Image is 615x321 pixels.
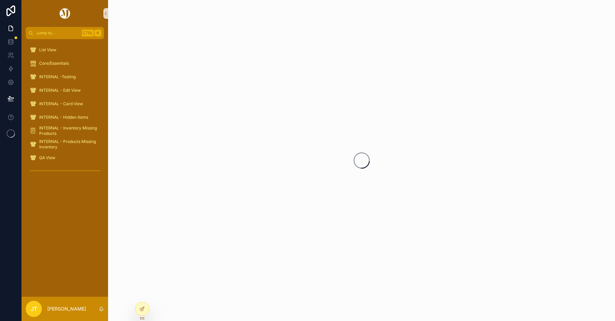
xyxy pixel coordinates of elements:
span: Jump to... [36,30,79,36]
span: INTERNAL - Products Missing Inventory [39,139,97,150]
a: Core/Essentials [26,57,104,69]
span: INTERNAL - Hidden Items [39,115,88,120]
span: K [95,30,101,36]
a: INTERNAL - Card View [26,98,104,110]
a: INTERNAL -Testing [26,71,104,83]
a: INTERNAL - Inventory Missing Products [26,125,104,137]
a: INTERNAL - Products Missing Inventory [26,138,104,150]
span: INTERNAL - Edit View [39,88,81,93]
button: Jump to...CtrlK [26,27,104,39]
img: App logo [58,8,71,19]
span: List View [39,47,56,53]
span: INTERNAL - Card View [39,101,83,107]
a: List View [26,44,104,56]
a: QA View [26,152,104,164]
span: INTERNAL -Testing [39,74,76,80]
span: Ctrl [82,30,94,36]
span: QA View [39,155,55,160]
a: INTERNAL - Hidden Items [26,111,104,123]
span: Core/Essentials [39,61,69,66]
a: INTERNAL - Edit View [26,84,104,96]
span: INTERNAL - Inventory Missing Products [39,125,97,136]
span: JT [31,305,37,313]
div: scrollable content [22,39,108,185]
p: [PERSON_NAME] [47,305,86,312]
